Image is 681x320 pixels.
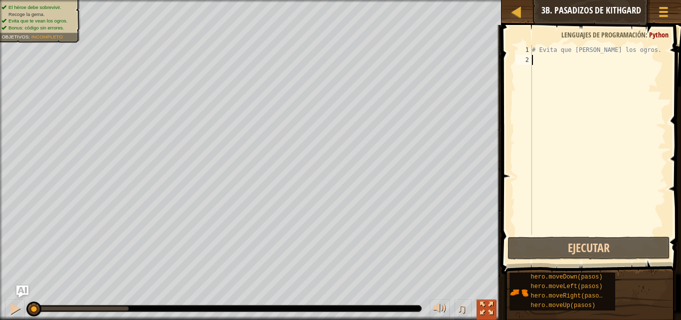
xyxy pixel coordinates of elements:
font: Objetivos [1,34,28,39]
font: Python [649,30,669,39]
font: : [646,30,648,39]
font: hero.moveUp(pasos) [531,302,596,309]
font: : [28,34,30,39]
font: El héroe debe sobrevivir. [8,4,61,10]
font: Pregúntale a la IA [558,5,613,15]
font: Recoge la gema. [8,11,45,17]
button: Pregúntale a la IA [553,2,618,20]
button: Ctrl + P: Pausa [5,300,25,320]
font: hero.moveRight(pasos) [531,293,606,300]
font: Evita que te vean los ogros. [8,18,67,24]
font: hero.moveDown(pasos) [531,274,603,281]
font: Pistas [623,5,641,15]
font: 1 [525,46,528,53]
li: Recoge la gema. [1,11,74,18]
font: ♫ [457,301,467,316]
font: Incompleto [31,34,63,39]
button: Pregúntale a la IA [16,286,28,298]
font: 2 [525,56,528,63]
font: Lenguajes de programación [561,30,646,39]
button: Ejecutar [508,237,670,260]
button: ♫ [455,300,472,320]
button: Ajustar el volúmen [430,300,450,320]
li: El héroe debe sobrevivir. [1,4,74,11]
button: Mostrar menú de juego [651,2,676,25]
button: Cambia a pantalla completa. [477,300,497,320]
font: hero.moveLeft(pasos) [531,283,603,290]
img: portrait.png [510,283,528,302]
li: Evita que te vean los ogros. [1,18,74,25]
li: Bonus: código sin errores. [1,25,74,32]
font: Bonus: código sin errores. [8,25,64,31]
